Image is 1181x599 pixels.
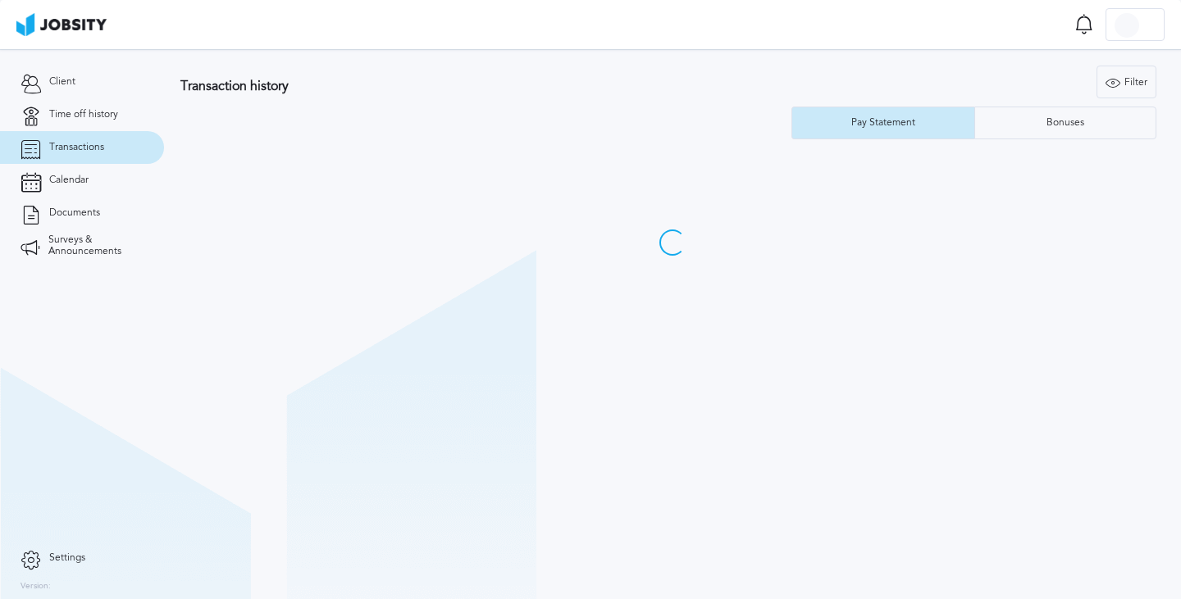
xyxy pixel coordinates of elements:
[49,142,104,153] span: Transactions
[180,79,714,93] h3: Transaction history
[49,175,89,186] span: Calendar
[49,109,118,120] span: Time off history
[1097,66,1156,98] button: Filter
[1097,66,1156,99] div: Filter
[49,76,75,88] span: Client
[49,552,85,564] span: Settings
[843,117,923,129] div: Pay Statement
[49,207,100,219] span: Documents
[791,107,974,139] button: Pay Statement
[974,107,1157,139] button: Bonuses
[1038,117,1092,129] div: Bonuses
[16,13,107,36] img: ab4bad089aa723f57921c736e9817d99.png
[21,582,51,592] label: Version:
[48,234,144,257] span: Surveys & Announcements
